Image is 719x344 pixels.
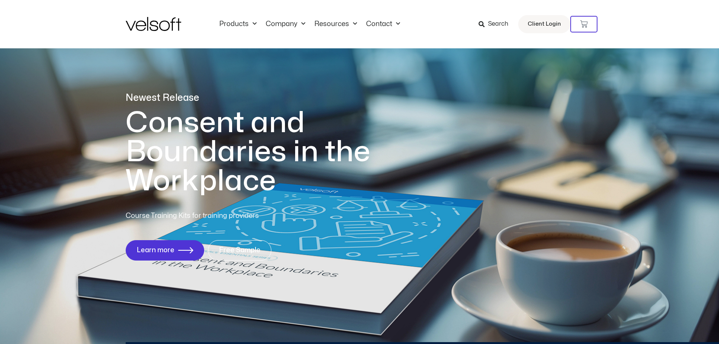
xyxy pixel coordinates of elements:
[208,240,271,261] a: Free Sample
[488,19,508,29] span: Search
[215,20,405,28] nav: Menu
[126,17,181,31] img: Velsoft Training Materials
[126,91,401,105] p: Newest Release
[219,247,260,254] span: Free Sample
[215,20,261,28] a: ProductsMenu Toggle
[126,240,204,261] a: Learn more
[518,15,570,33] a: Client Login
[126,108,401,196] h1: Consent and Boundaries in the Workplace
[261,20,310,28] a: CompanyMenu Toggle
[362,20,405,28] a: ContactMenu Toggle
[126,211,314,221] p: Course Training Kits for training providers
[137,247,174,254] span: Learn more
[310,20,362,28] a: ResourcesMenu Toggle
[528,19,561,29] span: Client Login
[479,18,514,31] a: Search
